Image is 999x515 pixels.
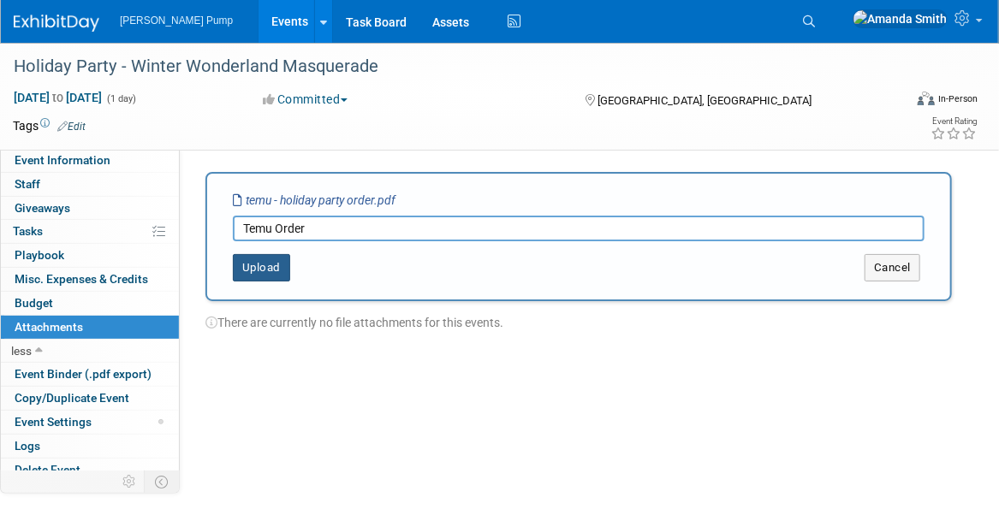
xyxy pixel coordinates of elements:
td: Personalize Event Tab Strip [115,471,145,493]
button: Committed [258,91,354,108]
a: Misc. Expenses & Credits [1,268,179,291]
img: Format-Inperson.png [918,92,935,105]
span: Attachments [15,320,83,334]
img: Amanda Smith [853,9,948,28]
a: Giveaways [1,197,179,220]
span: Giveaways [15,201,70,215]
span: Copy/Duplicate Event [15,391,129,405]
span: Modified Layout [158,419,164,424]
span: Misc. Expenses & Credits [15,272,148,286]
span: Tasks [13,224,43,238]
a: Tasks [1,220,179,243]
i: temu - holiday party order.pdf [233,193,395,207]
img: ExhibitDay [14,15,99,32]
a: Logs [1,435,179,458]
div: Holiday Party - Winter Wonderland Masquerade [8,51,883,82]
span: [GEOGRAPHIC_DATA], [GEOGRAPHIC_DATA] [598,94,812,107]
a: Delete Event [1,459,179,482]
span: Event Settings [15,415,92,429]
a: Budget [1,292,179,315]
a: Copy/Duplicate Event [1,387,179,410]
td: Tags [13,117,86,134]
a: less [1,340,179,363]
div: In-Person [937,92,978,105]
td: Toggle Event Tabs [145,471,180,493]
a: Event Binder (.pdf export) [1,363,179,386]
span: (1 day) [105,93,136,104]
span: [PERSON_NAME] Pump [120,15,233,27]
a: Event Settings [1,411,179,434]
span: Event Binder (.pdf export) [15,367,152,381]
span: to [50,91,66,104]
a: Event Information [1,149,179,172]
a: Staff [1,173,179,196]
a: Edit [57,121,86,133]
span: Playbook [15,248,64,262]
button: Cancel [865,254,920,281]
span: less [11,344,32,358]
div: There are currently no file attachments for this events. [205,301,952,331]
a: Playbook [1,244,179,267]
span: Staff [15,177,40,191]
span: [DATE] [DATE] [13,90,103,105]
input: Enter description [233,216,925,241]
span: Event Information [15,153,110,167]
span: Delete Event [15,463,80,477]
div: Event Rating [931,117,977,126]
div: Event Format [828,89,978,115]
button: Upload [233,254,290,281]
span: Logs [15,439,40,453]
a: Attachments [1,316,179,339]
span: Budget [15,296,53,310]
